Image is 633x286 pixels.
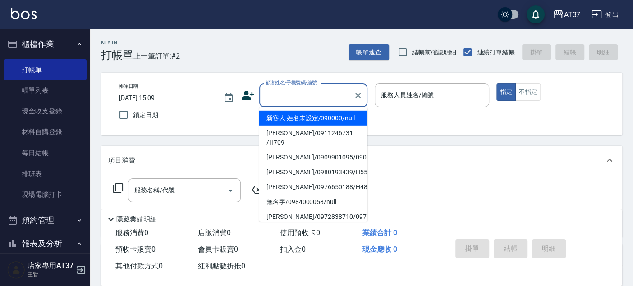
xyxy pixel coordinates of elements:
img: Person [7,261,25,279]
li: [PERSON_NAME]/0972838710/0972838710 [259,209,367,224]
div: 項目消費 [101,146,622,175]
input: YYYY/MM/DD hh:mm [119,91,214,105]
a: 每日結帳 [4,143,87,163]
a: 排班表 [4,163,87,184]
label: 帳單日期 [119,83,138,90]
button: 帳單速查 [349,44,389,61]
li: 新客人 姓名未設定/090000/null [259,111,367,126]
button: Choose date, selected date is 2025-09-26 [218,87,239,109]
label: 顧客姓名/手機號碼/編號 [266,79,317,86]
li: [PERSON_NAME]/0911246731 /H709 [259,126,367,150]
span: 連續打單結帳 [477,48,515,57]
a: 材料自購登錄 [4,122,87,142]
button: 報表及分析 [4,232,87,255]
span: 紅利點數折抵 0 [198,262,245,270]
a: 現場電腦打卡 [4,184,87,205]
button: Open [223,183,238,198]
span: 現金應收 0 [362,245,397,254]
div: AT37 [564,9,580,20]
span: 使用預收卡 0 [280,228,320,237]
img: Logo [11,8,37,19]
h5: 店家專用AT37 [28,261,73,270]
button: 櫃檯作業 [4,32,87,56]
button: AT37 [549,5,584,24]
span: 其他付款方式 0 [115,262,163,270]
span: 上一筆訂單:#2 [133,50,180,62]
button: Clear [352,89,364,102]
span: 服務消費 0 [115,228,148,237]
span: 店販消費 0 [198,228,231,237]
span: 業績合計 0 [362,228,397,237]
li: [PERSON_NAME]/0909901095/0909901095 [259,150,367,165]
li: [PERSON_NAME]/0976650188/H488 [259,180,367,195]
p: 隱藏業績明細 [116,215,157,224]
span: 預收卡販賣 0 [115,245,156,254]
p: 項目消費 [108,156,135,165]
span: 結帳前確認明細 [412,48,456,57]
h3: 打帳單 [101,49,133,62]
button: 指定 [496,83,516,101]
button: 預約管理 [4,209,87,232]
a: 帳單列表 [4,80,87,101]
li: 無名字/0984000058/null [259,195,367,209]
h2: Key In [101,40,133,45]
button: save [527,5,545,23]
button: 不指定 [515,83,541,101]
p: 主管 [28,270,73,278]
a: 現金收支登錄 [4,101,87,122]
li: [PERSON_NAME]/0980193439/H558 [259,165,367,180]
span: 鎖定日期 [133,110,158,120]
a: 打帳單 [4,59,87,80]
button: 登出 [587,6,622,23]
span: 會員卡販賣 0 [198,245,238,254]
span: 扣入金 0 [280,245,306,254]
